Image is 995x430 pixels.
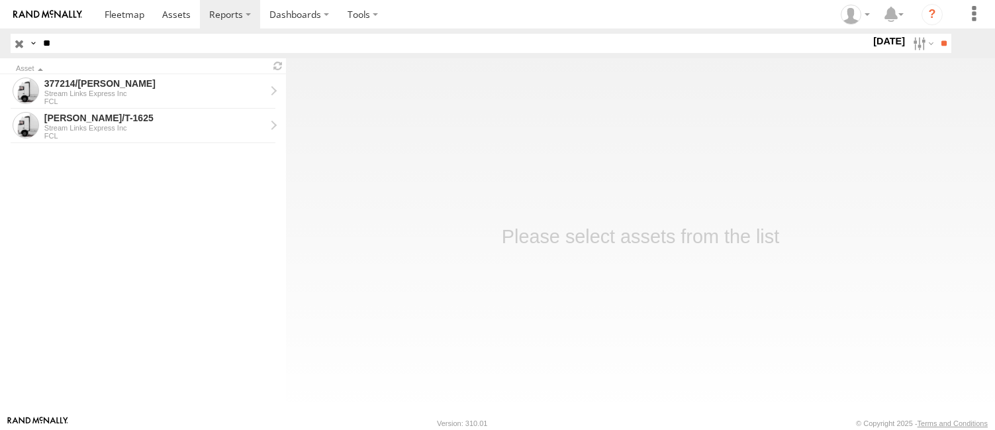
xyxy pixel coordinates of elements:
[44,112,265,124] div: SAM/T-1625 - View Asset History
[922,4,943,25] i: ?
[856,419,988,427] div: © Copyright 2025 -
[270,60,286,72] span: Refresh
[28,34,38,53] label: Search Query
[44,132,265,140] div: FCL
[836,5,875,25] div: Rosibel Lopez
[16,66,265,72] div: Click to Sort
[7,417,68,430] a: Visit our Website
[871,34,908,48] label: [DATE]
[918,419,988,427] a: Terms and Conditions
[908,34,936,53] label: Search Filter Options
[44,89,265,97] div: Stream Links Express Inc
[44,78,265,89] div: 377214/JOSE SANCHEZ - View Asset History
[437,419,487,427] div: Version: 310.01
[44,124,265,132] div: Stream Links Express Inc
[13,10,82,19] img: rand-logo.svg
[44,97,265,105] div: FCL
